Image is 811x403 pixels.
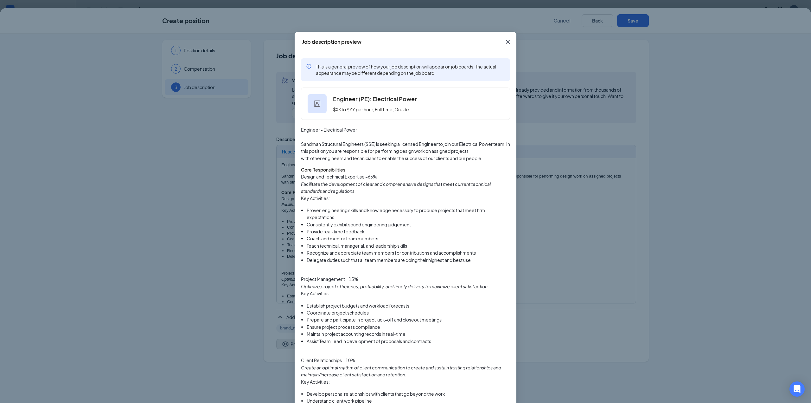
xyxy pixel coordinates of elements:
[499,32,516,52] button: Close
[301,378,510,385] p: Key Activities:
[301,126,510,133] p: Engineer - Electrical Power
[307,338,510,345] li: Assist Team Lead in development of proposals and contracts
[307,302,510,309] li: Establish project budgets and workload forecasts
[301,173,510,180] p: Design and Technical Expertise –65%
[306,63,312,69] svg: Info
[504,38,512,46] svg: Cross
[333,94,417,103] span: Engineer (PE): Electrical Power
[307,235,510,242] li: Coach and mentor team members
[307,323,510,330] li: Ensure project process compliance
[301,140,510,155] p: Sandman Structural Engineers (SSE) is seeking a licensed Engineer to join our Electrical Power te...
[307,221,510,228] li: Consistently exhibit sound engineering judgement
[307,228,510,235] li: Provide real-time feedback
[307,242,510,249] li: Teach technical, managerial, and leadership skills
[301,181,491,194] em: Facilitate the development of clear and comprehensive designs that meet current technical standar...
[301,283,488,289] em: Optimize project efficiency, profitability, and timely delivery to maximize client satisfaction
[307,309,510,316] li: Coordinate project schedules
[307,257,510,263] li: Delegate duties such that all team members are doing their highest and best use
[301,276,510,283] p: Project Management – 15%
[301,155,510,162] p: with other engineers and technicians to enable the success of our clients and our people.
[333,106,417,113] span: $XX to $YY per hour, Full Time, On site
[307,316,510,323] li: Prepare and participate in project kick-off and closeout meetings
[307,390,510,397] li: Develop personal relationships with clients that go beyond the work
[307,207,510,221] li: Proven engineering skills and knowledge necessary to produce projects that meet firm expectations
[301,167,345,172] strong: Core Responsibilities
[301,290,510,297] p: Key Activities:
[316,63,505,76] span: This is a general preview of how your job description will appear on job boards. The actual appea...
[301,357,510,364] p: Client Relationships – 10%
[301,365,501,377] em: Create an optimal rhythm of client communication to create and sustain trusting relationships and...
[302,38,361,45] div: Job description preview
[307,249,510,256] li: Recognize and appreciate team members for contributions and accomplishments
[307,330,510,337] li: Maintain project accounting records in real-time
[789,381,805,397] div: Open Intercom Messenger
[301,195,510,202] p: Key Activities:
[308,94,327,113] img: avatar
